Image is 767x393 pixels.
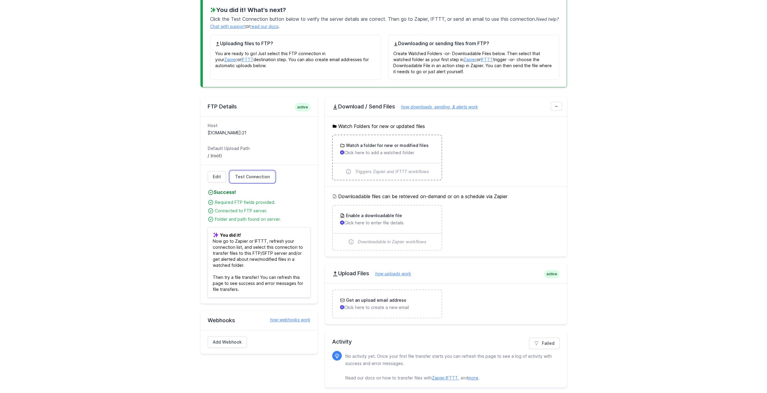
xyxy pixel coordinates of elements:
[208,336,247,348] a: Add Webhook
[393,47,554,75] p: Create Watched Folders -or- Downloadable Files below. Then select that watched folder as your fir...
[208,130,310,136] dd: [DOMAIN_NAME]:21
[215,216,310,222] div: Folder and path found on server.
[210,14,559,30] p: Click the button below to verify the server details are correct. Then go to Zapier, IFTTT, or sen...
[340,150,434,156] p: Click here to add a watched folder
[210,24,246,29] a: Chat with support
[208,189,310,196] h4: Success!
[208,171,226,182] a: Edit
[215,40,376,47] h4: Uploading files to FTP?
[229,15,269,23] span: Test Connection
[208,227,310,298] p: Now go to Zapier or IFTTT, refresh your connection list, and select this connection to transfer f...
[250,24,278,29] a: read our docs
[332,338,560,346] h2: Activity
[464,57,476,62] a: Zapier
[215,208,310,214] div: Connected to FTP server.
[369,271,411,276] a: how uploads work
[481,57,493,62] a: IFTTT
[332,193,560,200] h5: Downloadable files can be retrieved on-demand or on a schedule via Zapier
[340,304,434,310] p: Click here to create a new email
[208,145,310,151] dt: Default Upload Path
[345,142,429,148] h3: Watch a folder for new or modified files
[446,375,458,380] a: IFTTT
[345,297,406,303] h3: Get an upload email address
[468,375,478,380] a: more
[230,171,275,182] a: Test Connection
[333,205,442,250] a: Enable a downloadable file Click here to enter file details Downloadable in Zapier workflows
[432,375,445,380] a: Zapier
[208,317,310,324] h2: Webhooks
[295,103,310,111] span: active
[208,153,310,159] dd: / (root)
[355,169,429,175] span: Triggers Zapier and IFTTT workflows
[345,353,555,382] p: No activity yet. Once your first file transfer starts you can refresh this page to see a log of a...
[544,270,560,278] span: active
[215,199,310,205] div: Required FTP fields provided.
[333,290,442,318] a: Get an upload email address Click here to create a new email
[393,40,554,47] h4: Downloading or sending files from FTP?
[210,6,559,14] h3: You did it! What's next?
[241,57,253,62] a: IFTTT
[529,338,560,349] a: Failed
[235,174,270,180] span: Test Connection
[208,103,310,110] h2: FTP Details
[332,103,560,110] h2: Download / Send Files
[332,270,560,277] h2: Upload Files
[340,220,434,226] p: Click here to enter file details
[215,47,376,69] p: You are ready to go! Just select this FTP connection in your or destination step. You can also cr...
[345,213,402,219] h3: Enable a downloadable file
[358,239,426,245] span: Downloadable in Zapier workflows
[220,232,241,238] b: You did it!
[224,57,237,62] a: Zapier
[395,104,478,109] a: how downloads, sending, & alerts work
[332,123,560,130] h5: Watch Folders for new or updated files
[333,135,442,180] a: Watch a folder for new or modified files Click here to add a watched folder Triggers Zapier and I...
[536,17,559,22] span: Need help?
[264,317,310,323] a: how webhooks work
[208,123,310,129] dt: Host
